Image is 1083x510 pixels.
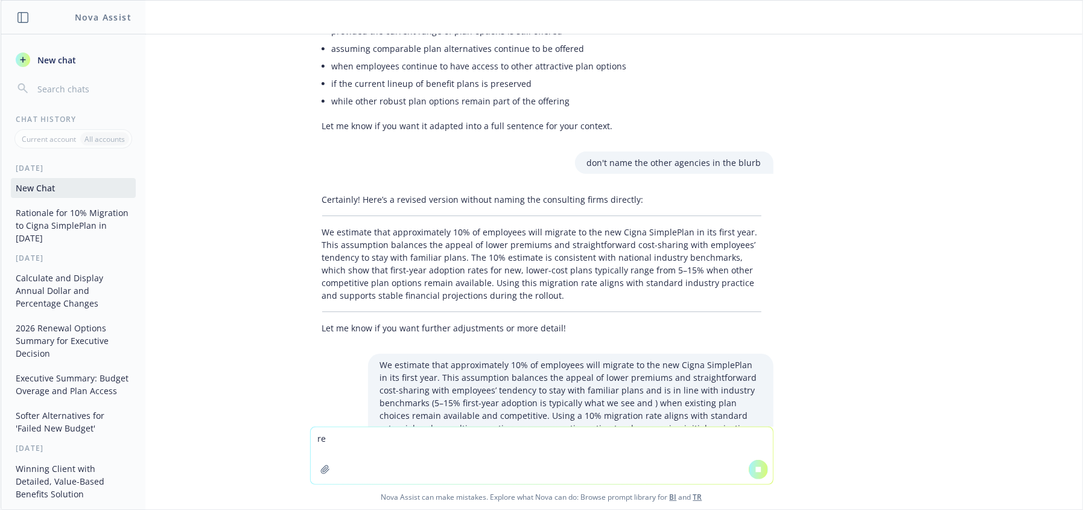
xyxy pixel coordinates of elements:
[22,134,76,144] p: Current account
[1,443,145,453] div: [DATE]
[11,459,136,504] button: Winning Client with Detailed, Value-Based Benefits Solution
[670,492,677,502] a: BI
[11,406,136,438] button: Softer Alternatives for 'Failed New Budget'
[35,54,76,66] span: New chat
[35,80,131,97] input: Search chats
[322,193,761,206] p: Certainly! Here’s a revised version without naming the consulting firms directly:
[11,203,136,248] button: Rationale for 10% Migration to Cigna SimplePlan in [DATE]
[332,40,761,57] li: assuming comparable plan alternatives continue to be offered
[322,322,761,334] p: Let me know if you want further adjustments or more detail!
[11,49,136,71] button: New chat
[5,485,1078,509] span: Nova Assist can make mistakes. Explore what Nova can do: Browse prompt library for and
[332,92,761,110] li: while other robust plan options remain part of the offering
[1,253,145,263] div: [DATE]
[11,318,136,363] button: 2026 Renewal Options Summary for Executive Decision
[75,11,132,24] h1: Nova Assist
[311,427,773,484] textarea: re
[11,368,136,401] button: Executive Summary: Budget Overage and Plan Access
[332,57,761,75] li: when employees continue to have access to other attractive plan options
[11,268,136,313] button: Calculate and Display Annual Dollar and Percentage Changes
[1,114,145,124] div: Chat History
[322,120,761,132] p: Let me know if you want it adapted into a full sentence for your context.
[587,156,761,169] p: don't name the other agencies in the blurb
[84,134,125,144] p: All accounts
[1,163,145,173] div: [DATE]
[332,75,761,92] li: if the current lineup of benefit plans is preserved
[11,178,136,198] button: New Chat
[380,359,761,447] p: We estimate that approximately 10% of employees will migrate to the new Cigna SimplePlan in its f...
[693,492,702,502] a: TR
[322,226,761,302] p: We estimate that approximately 10% of employees will migrate to the new Cigna SimplePlan in its f...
